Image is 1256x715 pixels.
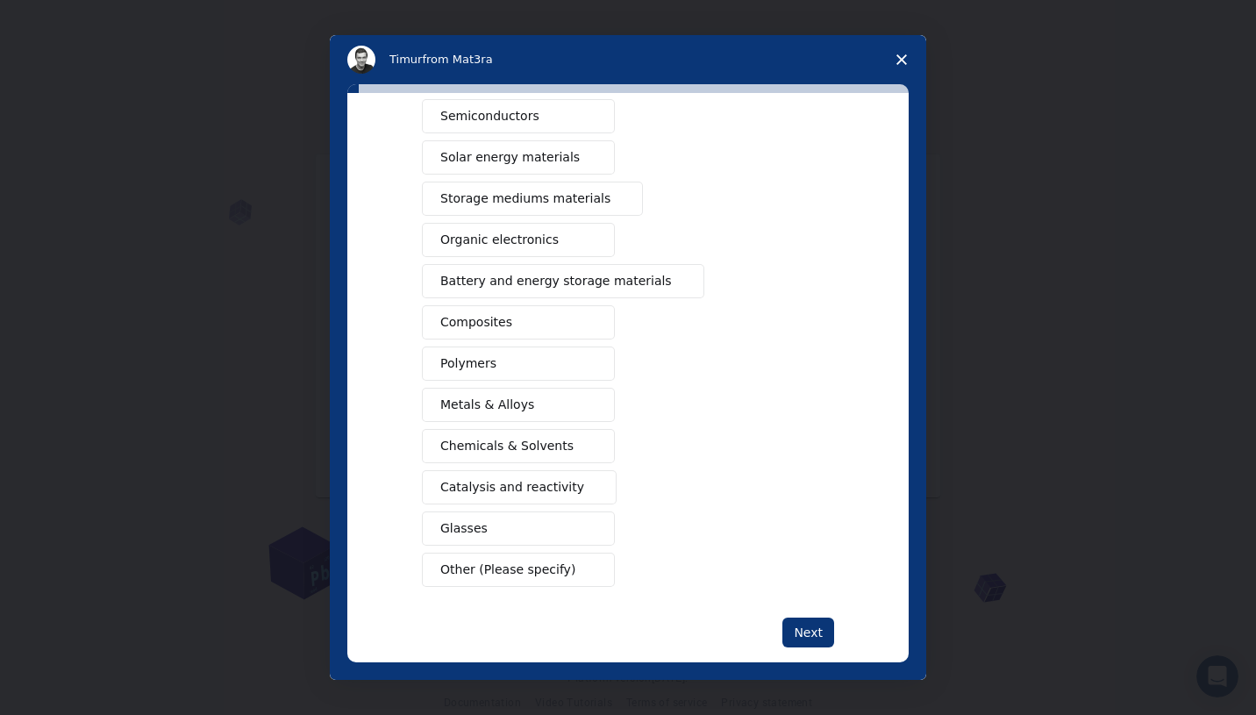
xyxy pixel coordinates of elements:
[422,99,615,133] button: Semiconductors
[422,140,615,175] button: Solar energy materials
[440,189,610,208] span: Storage mediums materials
[422,470,617,504] button: Catalysis and reactivity
[422,347,615,381] button: Polymers
[389,53,422,66] span: Timur
[440,354,496,373] span: Polymers
[440,519,488,538] span: Glasses
[782,618,834,647] button: Next
[37,12,100,28] span: Support
[422,429,615,463] button: Chemicals & Solvents
[422,223,615,257] button: Organic electronics
[440,396,534,414] span: Metals & Alloys
[877,35,926,84] span: Close survey
[347,46,375,74] img: Profile image for Timur
[422,553,615,587] button: Other (Please specify)
[440,478,584,497] span: Catalysis and reactivity
[422,182,643,216] button: Storage mediums materials
[422,511,615,546] button: Glasses
[440,231,559,249] span: Organic electronics
[422,53,492,66] span: from Mat3ra
[422,305,615,340] button: Composites
[422,264,704,298] button: Battery and energy storage materials
[440,107,539,125] span: Semiconductors
[422,388,615,422] button: Metals & Alloys
[440,313,512,332] span: Composites
[440,437,574,455] span: Chemicals & Solvents
[440,561,575,579] span: Other (Please specify)
[440,272,672,290] span: Battery and energy storage materials
[440,148,580,167] span: Solar energy materials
